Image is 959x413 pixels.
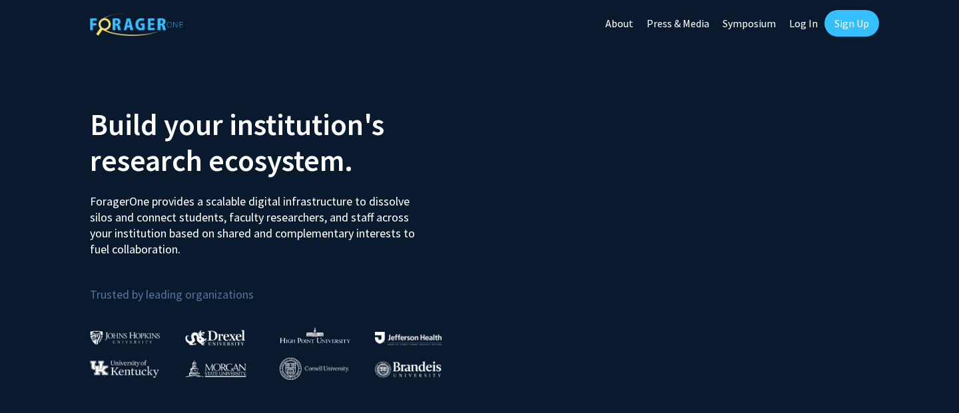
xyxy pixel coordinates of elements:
[824,10,879,37] a: Sign Up
[185,330,245,345] img: Drexel University
[90,360,159,378] img: University of Kentucky
[375,332,442,344] img: Thomas Jefferson University
[90,13,183,36] img: ForagerOne Logo
[185,360,246,377] img: Morgan State University
[90,106,470,178] h2: Build your institution's research ecosystem.
[280,327,350,343] img: High Point University
[280,358,349,380] img: Cornell University
[375,361,442,378] img: Brandeis University
[90,331,160,344] img: Johns Hopkins University
[90,184,424,257] p: ForagerOne provides a scalable digital infrastructure to dissolve silos and connect students, fac...
[90,268,470,305] p: Trusted by leading organizations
